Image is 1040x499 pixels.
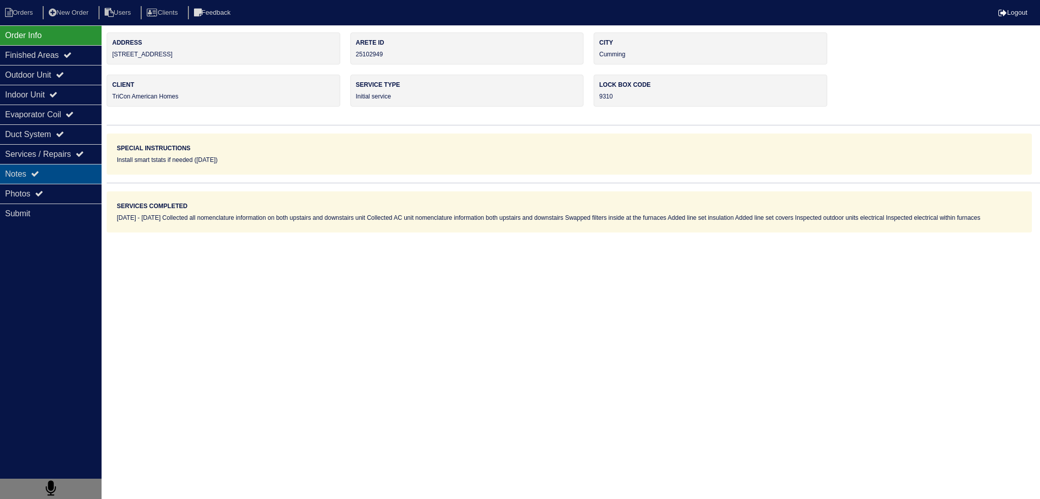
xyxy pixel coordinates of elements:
div: Cumming [594,32,827,64]
div: 25102949 [350,32,584,64]
label: Special Instructions [117,144,190,153]
label: Lock box code [599,80,822,89]
a: Logout [998,9,1027,16]
label: Address [112,38,335,47]
div: Install smart tstats if needed ([DATE]) [117,155,1022,164]
li: Clients [141,6,186,20]
a: New Order [43,9,96,16]
label: Services Completed [117,202,187,211]
label: Arete ID [356,38,578,47]
div: [DATE] - [DATE] Collected all nomenclature information on both upstairs and downstairs unit Colle... [117,213,1022,222]
label: Client [112,80,335,89]
label: City [599,38,822,47]
div: 9310 [594,75,827,107]
a: Clients [141,9,186,16]
div: [STREET_ADDRESS] [107,32,340,64]
li: Feedback [188,6,239,20]
li: Users [99,6,139,20]
li: New Order [43,6,96,20]
a: Users [99,9,139,16]
label: Service Type [356,80,578,89]
div: Initial service [350,75,584,107]
div: TriCon American Homes [107,75,340,107]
